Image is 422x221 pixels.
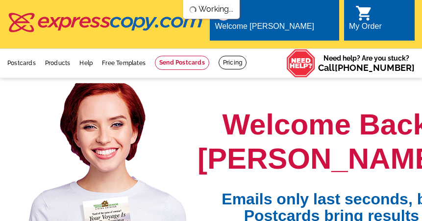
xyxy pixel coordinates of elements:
[79,60,93,66] a: Help
[45,60,71,66] a: Products
[335,63,415,73] a: [PHONE_NUMBER]
[102,60,146,66] a: Free Templates
[189,6,197,14] img: loading...
[318,53,415,73] span: Need help? Are you stuck?
[349,22,382,36] div: My Order
[7,60,36,66] a: Postcards
[355,4,373,22] i: shopping_cart
[318,63,415,73] span: Call
[349,11,382,33] a: shopping_cart My Order
[286,49,316,78] img: help
[215,22,314,36] div: Welcome [PERSON_NAME]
